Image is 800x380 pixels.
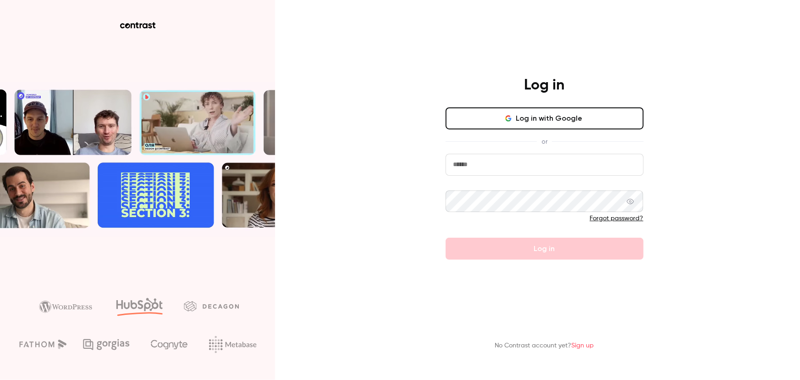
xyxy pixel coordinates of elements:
[446,107,644,129] button: Log in with Google
[572,342,594,349] a: Sign up
[524,76,565,95] h4: Log in
[590,215,644,222] a: Forgot password?
[495,341,594,351] p: No Contrast account yet?
[184,301,239,311] img: decagon
[537,137,552,146] span: or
